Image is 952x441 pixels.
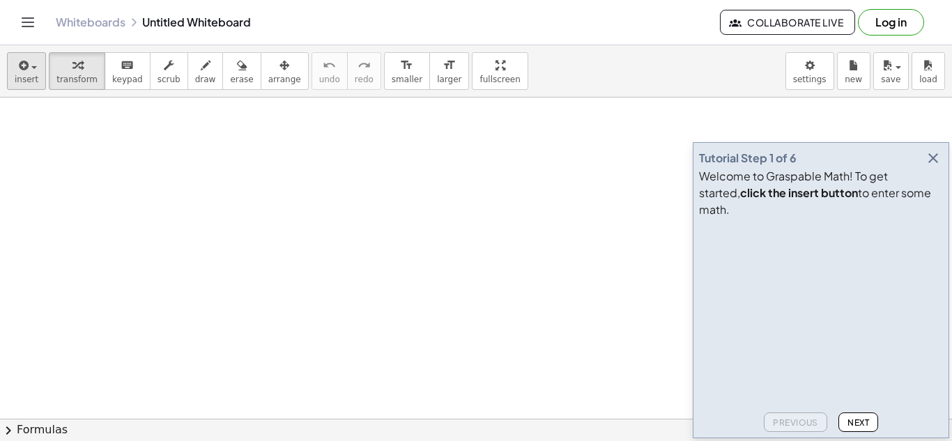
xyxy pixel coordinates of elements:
[837,52,870,90] button: new
[699,168,943,218] div: Welcome to Graspable Math! To get started, to enter some math.
[17,11,39,33] button: Toggle navigation
[150,52,188,90] button: scrub
[720,10,855,35] button: Collaborate Live
[222,52,261,90] button: erase
[392,75,422,84] span: smaller
[355,75,374,84] span: redo
[319,75,340,84] span: undo
[312,52,348,90] button: undoundo
[268,75,301,84] span: arrange
[56,75,98,84] span: transform
[793,75,827,84] span: settings
[323,57,336,74] i: undo
[740,185,858,200] b: click the insert button
[121,57,134,74] i: keyboard
[479,75,520,84] span: fullscreen
[472,52,528,90] button: fullscreen
[732,16,843,29] span: Collaborate Live
[881,75,900,84] span: save
[56,15,125,29] a: Whiteboards
[873,52,909,90] button: save
[187,52,224,90] button: draw
[919,75,937,84] span: load
[437,75,461,84] span: larger
[15,75,38,84] span: insert
[785,52,834,90] button: settings
[838,412,878,432] button: Next
[845,75,862,84] span: new
[429,52,469,90] button: format_sizelarger
[112,75,143,84] span: keypad
[400,57,413,74] i: format_size
[912,52,945,90] button: load
[358,57,371,74] i: redo
[158,75,181,84] span: scrub
[7,52,46,90] button: insert
[443,57,456,74] i: format_size
[384,52,430,90] button: format_sizesmaller
[699,150,797,167] div: Tutorial Step 1 of 6
[858,9,924,36] button: Log in
[105,52,151,90] button: keyboardkeypad
[261,52,309,90] button: arrange
[230,75,253,84] span: erase
[195,75,216,84] span: draw
[347,52,381,90] button: redoredo
[49,52,105,90] button: transform
[847,417,869,428] span: Next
